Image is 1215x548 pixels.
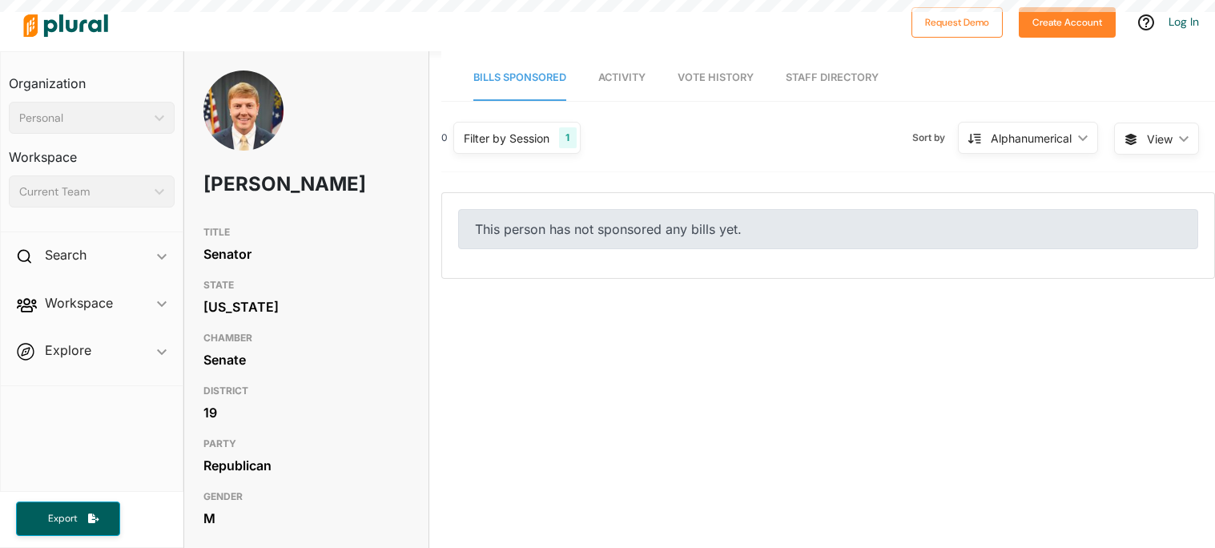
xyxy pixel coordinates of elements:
[559,127,576,148] div: 1
[911,7,1003,38] button: Request Demo
[911,13,1003,30] a: Request Demo
[1169,14,1199,29] a: Log In
[464,130,549,147] div: Filter by Session
[19,183,148,200] div: Current Team
[45,246,86,264] h2: Search
[203,295,409,319] div: [US_STATE]
[1147,131,1173,147] span: View
[203,328,409,348] h3: CHAMBER
[473,55,566,101] a: Bills Sponsored
[203,71,284,191] img: Headshot of Blake Tillery
[1019,7,1116,38] button: Create Account
[598,55,646,101] a: Activity
[203,348,409,372] div: Senate
[16,502,120,536] button: Export
[203,401,409,425] div: 19
[598,71,646,83] span: Activity
[203,381,409,401] h3: DISTRICT
[9,134,175,169] h3: Workspace
[991,130,1072,147] div: Alphanumerical
[912,131,958,145] span: Sort by
[203,487,409,506] h3: GENDER
[203,160,327,208] h1: [PERSON_NAME]
[203,453,409,477] div: Republican
[203,223,409,242] h3: TITLE
[203,434,409,453] h3: PARTY
[19,110,148,127] div: Personal
[441,131,448,145] div: 0
[678,71,754,83] span: Vote History
[203,242,409,266] div: Senator
[37,512,88,526] span: Export
[203,276,409,295] h3: STATE
[458,209,1198,249] div: This person has not sponsored any bills yet.
[1019,13,1116,30] a: Create Account
[9,60,175,95] h3: Organization
[786,55,879,101] a: Staff Directory
[678,55,754,101] a: Vote History
[203,506,409,530] div: M
[473,71,566,83] span: Bills Sponsored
